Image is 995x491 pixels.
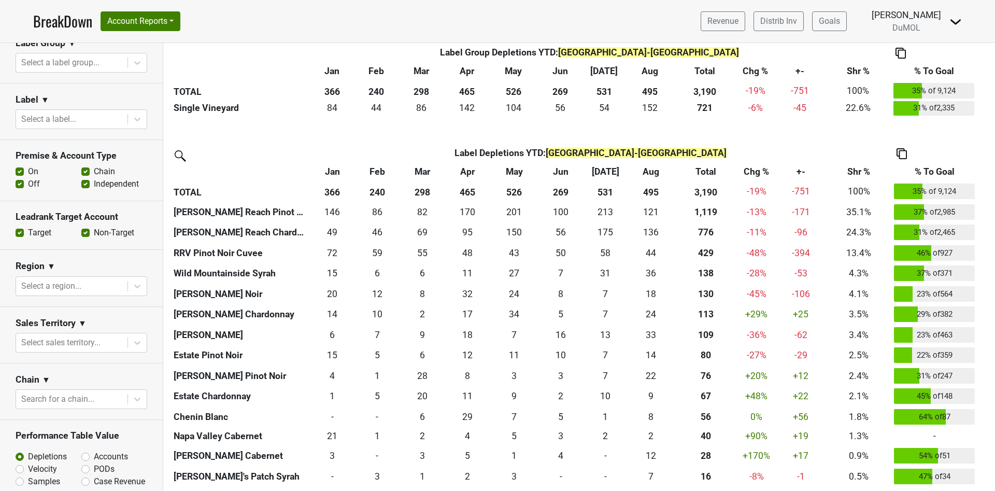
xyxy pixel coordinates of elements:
[28,475,60,488] label: Samples
[895,48,906,59] img: Copy to clipboard
[630,348,672,362] div: 14
[400,263,445,284] td: 5.5
[357,266,397,280] div: 6
[310,181,354,202] th: 366
[489,80,538,101] th: 526
[171,263,310,284] th: Wild Mountainside Syrah
[445,80,489,101] th: 465
[538,97,582,118] td: 55.5
[312,205,352,219] div: 146
[445,243,490,263] td: 47.667
[490,222,538,243] td: 150
[583,222,628,243] td: 174.666
[354,202,399,222] td: 86
[445,284,490,304] td: 32
[94,165,115,178] label: Chain
[400,345,445,366] td: 6
[812,11,847,31] a: Goals
[490,163,538,181] th: May: activate to sort column ascending
[630,246,672,260] div: 44
[94,463,115,475] label: PODs
[776,163,826,181] th: +-: activate to sort column ascending
[628,345,674,366] td: 14
[628,284,674,304] td: 18
[628,222,674,243] td: 136
[630,226,672,239] div: 136
[402,266,443,280] div: 6
[538,222,583,243] td: 56.167
[628,202,674,222] td: 121
[626,62,673,80] th: Aug: activate to sort column ascending
[583,345,628,366] td: 7
[674,325,737,345] th: 108.800
[630,287,672,301] div: 18
[538,62,582,80] th: Jun: activate to sort column ascending
[583,284,628,304] td: 7.333
[825,97,891,118] td: 22.6%
[538,325,583,345] td: 16
[586,348,626,362] div: 7
[825,62,891,80] th: Shr %: activate to sort column ascending
[171,147,188,163] img: filter
[541,101,580,115] div: 56
[490,243,538,263] td: 43
[677,348,735,362] div: 80
[737,345,776,366] td: -27 %
[541,205,581,219] div: 100
[585,101,624,115] div: 54
[538,304,583,325] td: 5
[492,246,536,260] div: 43
[628,263,674,284] td: 36
[826,304,892,325] td: 3.5%
[28,451,67,463] label: Depletions
[777,101,822,115] div: -45
[630,328,672,342] div: 33
[736,97,775,118] td: -6 %
[674,304,737,325] th: 112.666
[897,148,907,159] img: Copy to clipboard
[357,287,397,301] div: 12
[826,284,892,304] td: 4.1%
[541,246,581,260] div: 50
[354,263,399,284] td: 5.6
[490,366,538,386] td: 3.333
[582,80,626,101] th: 531
[586,287,626,301] div: 7
[310,284,354,304] td: 20
[538,345,583,366] td: 10
[400,222,445,243] td: 69
[354,345,399,366] td: 5
[448,328,488,342] div: 18
[312,307,352,321] div: 14
[16,94,38,105] h3: Label
[629,101,671,115] div: 152
[541,266,581,280] div: 7
[677,205,735,219] div: 1,119
[448,205,488,219] div: 170
[628,181,674,202] th: 495
[628,163,674,181] th: Aug: activate to sort column ascending
[16,150,147,161] h3: Premise & Account Type
[489,97,538,118] td: 104.332
[674,222,737,243] th: 776.033
[673,97,736,118] th: 720.965
[586,246,626,260] div: 58
[538,263,583,284] td: 7.334
[448,307,488,321] div: 17
[400,181,445,202] th: 298
[94,227,134,239] label: Non-Target
[28,227,51,239] label: Target
[310,366,354,386] td: 3.5
[586,328,626,342] div: 13
[16,374,39,385] h3: Chain
[737,263,776,284] td: -28 %
[558,47,739,58] span: [GEOGRAPHIC_DATA]-[GEOGRAPHIC_DATA]
[490,304,538,325] td: 34.166
[78,317,87,330] span: ▼
[399,80,445,101] th: 298
[626,80,673,101] th: 495
[42,374,50,386] span: ▼
[778,287,823,301] div: -106
[826,222,892,243] td: 24.3%
[354,163,399,181] th: Feb: activate to sort column ascending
